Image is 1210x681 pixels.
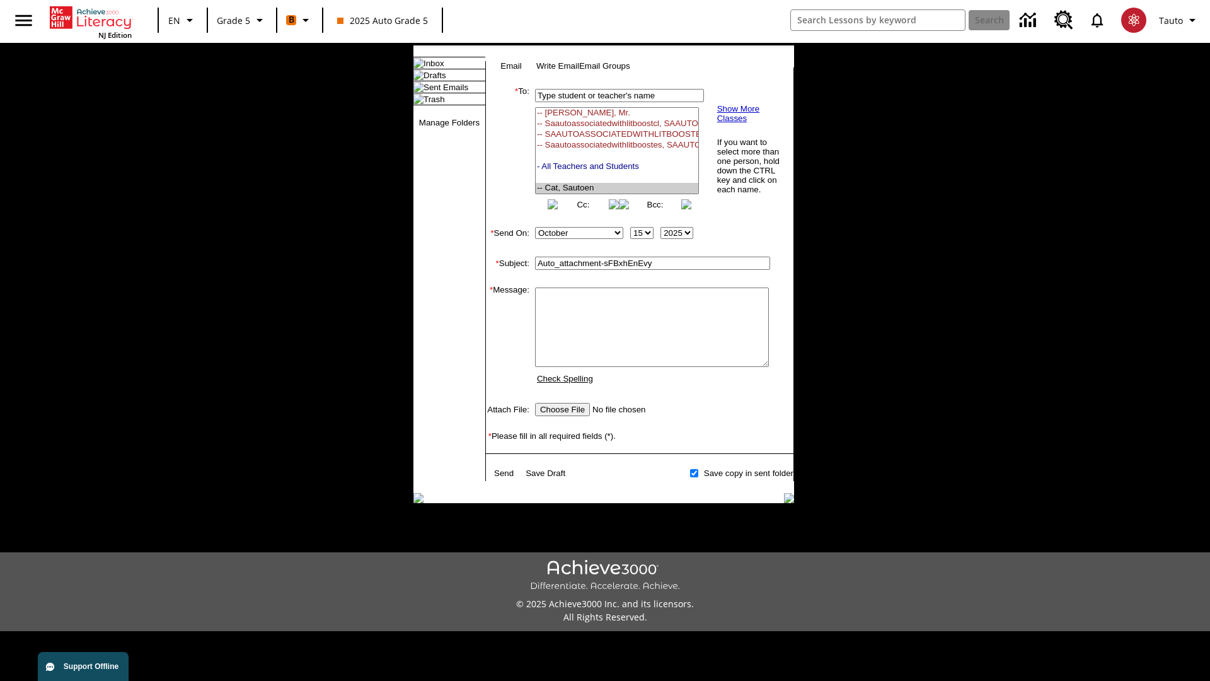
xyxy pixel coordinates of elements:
[413,82,423,92] img: folder_icon.gif
[289,12,294,28] span: B
[413,493,423,503] img: table_footer_left.gif
[486,272,498,285] img: spacer.gif
[168,14,180,27] span: EN
[486,465,487,466] img: spacer.gif
[1121,8,1146,33] img: avatar image
[536,108,698,119] option: -- [PERSON_NAME], Mr.
[486,254,529,272] td: Subject:
[38,652,129,681] button: Support Offline
[1154,9,1205,32] button: Profile/Settings
[486,285,529,388] td: Message:
[485,481,794,482] img: black_spacer.gif
[163,9,203,32] button: Language: EN, Select a language
[217,14,250,27] span: Grade 5
[536,119,698,129] option: -- Saautoassociatedwithlitboostcl, SAAUTOASSOCIATEDWITHLITBOOSTCLASSES
[486,480,487,481] img: spacer.gif
[681,199,691,209] img: button_right.png
[1081,4,1114,37] a: Notifications
[536,161,698,172] option: - All Teachers and Students
[486,454,495,463] img: spacer.gif
[486,224,529,242] td: Send On:
[419,118,480,127] a: Manage Folders
[717,137,783,195] td: If you want to select more than one person, hold down the CTRL key and click on each name.
[423,59,444,68] a: Inbox
[579,61,630,71] a: Email Groups
[486,212,498,224] img: spacer.gif
[536,129,698,140] option: -- SAAUTOASSOCIATEDWITHLITBOOSTEN, SAAUTOASSOCIATEDWITHLITBOOSTEN
[423,95,445,104] a: Trash
[647,200,664,209] a: Bcc:
[486,441,498,453] img: spacer.gif
[212,9,272,32] button: Grade: Grade 5, Select a grade
[536,61,579,71] a: Write Email
[337,14,428,27] span: 2025 Auto Grade 5
[1159,14,1183,27] span: Tauto
[486,86,529,212] td: To:
[281,9,318,32] button: Boost Class color is orange. Change class color
[1114,4,1154,37] button: Select a new avatar
[536,183,698,194] option: -- Cat, Sautoen
[577,200,589,209] a: Cc:
[486,431,793,441] td: Please fill in all required fields (*).
[537,374,593,383] a: Check Spelling
[609,199,619,209] img: button_right.png
[413,58,423,68] img: folder_icon.gif
[486,472,488,474] img: spacer.gif
[530,560,680,592] img: Achieve3000 Differentiate Accelerate Achieve
[536,140,698,151] option: -- Saautoassociatedwithlitboostes, SAAUTOASSOCIATEDWITHLITBOOSTES
[486,388,498,400] img: spacer.gif
[413,70,423,80] img: folder_icon.gif
[526,469,565,478] a: Save Draft
[486,400,529,419] td: Attach File:
[619,199,629,209] img: button_left.png
[1012,3,1047,38] a: Data Center
[50,4,132,40] div: Home
[486,419,498,431] img: spacer.gif
[486,463,487,465] img: spacer.gif
[548,199,558,209] img: button_left.png
[784,493,794,503] img: table_footer_right.gif
[494,469,514,478] a: Send
[700,466,793,480] td: Save copy in sent folder
[486,453,487,454] img: spacer.gif
[413,94,423,104] img: folder_icon.gif
[791,10,965,30] input: search field
[423,83,468,92] a: Sent Emails
[717,104,759,123] a: Show More Classes
[5,2,42,39] button: Open side menu
[1047,3,1081,37] a: Resource Center, Will open in new tab
[486,242,498,254] img: spacer.gif
[64,662,118,671] span: Support Offline
[500,61,521,71] a: Email
[423,71,446,80] a: Drafts
[529,146,533,153] img: spacer.gif
[98,30,132,40] span: NJ Edition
